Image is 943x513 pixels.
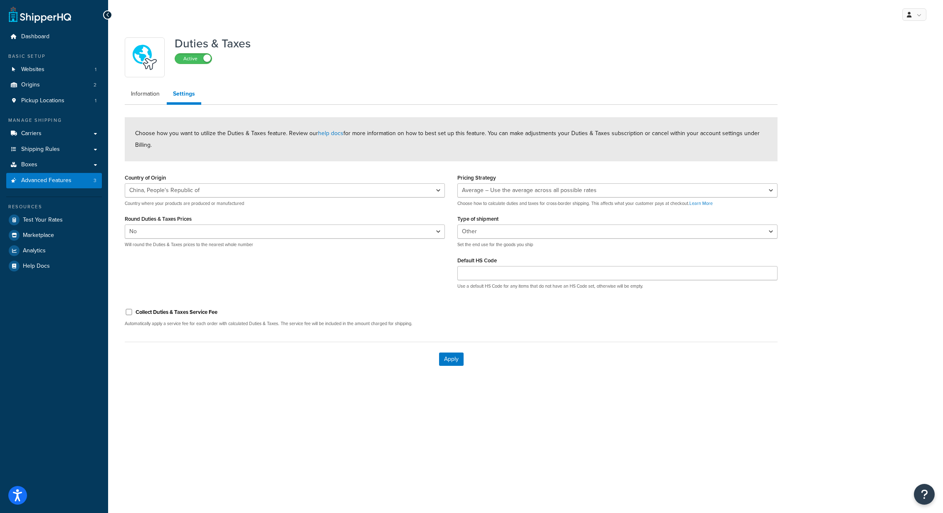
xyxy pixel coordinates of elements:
a: Shipping Rules [6,142,102,157]
button: Open Resource Center [914,484,935,505]
a: help docs [318,129,343,138]
span: Marketplace [23,232,54,239]
span: Analytics [23,247,46,254]
a: Pickup Locations1 [6,93,102,109]
a: Test Your Rates [6,212,102,227]
p: Use a default HS Code for any items that do not have an HS Code set, otherwise will be empty. [457,283,778,289]
label: Round Duties & Taxes Prices [125,216,192,222]
p: Choose how to calculate duties and taxes for cross-border shipping. This affects what your custom... [457,200,778,207]
label: Type of shipment [457,216,499,222]
span: Advanced Features [21,177,72,184]
li: Websites [6,62,102,77]
h1: Duties & Taxes [175,37,251,50]
a: Analytics [6,243,102,258]
span: Choose how you want to utilize the Duties & Taxes feature. Review our for more information on how... [135,129,760,149]
li: Advanced Features [6,173,102,188]
span: 3 [94,177,96,184]
p: Set the end use for the goods you ship [457,242,778,248]
a: Information [125,86,166,102]
span: Origins [21,81,40,89]
a: Learn More [689,200,713,207]
div: Manage Shipping [6,117,102,124]
label: Collect Duties & Taxes Service Fee [136,308,217,316]
a: Boxes [6,157,102,173]
span: Carriers [21,130,42,137]
span: Websites [21,66,44,73]
a: Origins2 [6,77,102,93]
a: Help Docs [6,259,102,274]
span: Dashboard [21,33,49,40]
span: Help Docs [23,263,50,270]
img: icon-duo-feat-landed-cost-7136b061.png [130,43,159,72]
div: Resources [6,203,102,210]
label: Active [175,54,212,64]
span: 2 [94,81,96,89]
li: Origins [6,77,102,93]
a: Carriers [6,126,102,141]
span: 1 [95,66,96,73]
label: Pricing Strategy [457,175,496,181]
a: Settings [167,86,201,105]
label: Default HS Code [457,257,497,264]
span: Pickup Locations [21,97,64,104]
span: 1 [95,97,96,104]
a: Marketplace [6,228,102,243]
p: Automatically apply a service fee for each order with calculated Duties & Taxes. The service fee ... [125,321,445,327]
button: Apply [439,353,464,366]
span: Test Your Rates [23,217,63,224]
a: Dashboard [6,29,102,44]
a: Advanced Features3 [6,173,102,188]
div: Basic Setup [6,53,102,60]
p: Country where your products are produced or manufactured [125,200,445,207]
label: Country of Origin [125,175,166,181]
span: Boxes [21,161,37,168]
a: Websites1 [6,62,102,77]
span: Shipping Rules [21,146,60,153]
p: Will round the Duties & Taxes prices to the nearest whole number [125,242,445,248]
li: Pickup Locations [6,93,102,109]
